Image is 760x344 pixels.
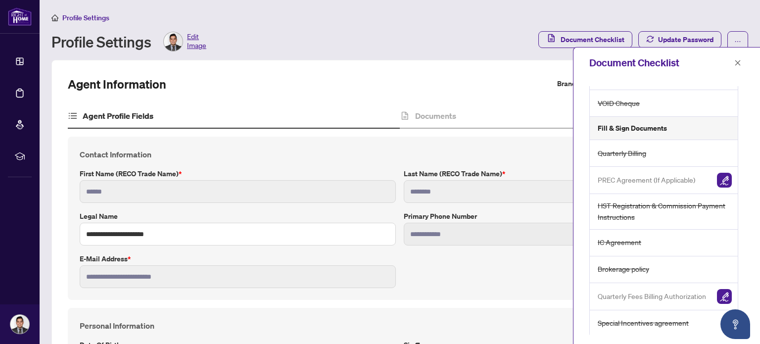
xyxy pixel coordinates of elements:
[62,13,109,22] span: Profile Settings
[404,168,720,179] label: Last Name (RECO Trade Name)
[598,237,641,248] span: IC Agreement
[80,148,720,160] h4: Contact Information
[598,317,689,329] span: Special Incentives agreement
[80,168,396,179] label: First Name (RECO Trade Name)
[598,200,732,223] span: HST Registration & Commission Payment Instructions
[598,174,695,186] span: PREC Agreement (If Applicable)
[8,7,32,26] img: logo
[164,32,183,51] img: Profile Icon
[415,110,456,122] h4: Documents
[717,289,732,304] img: Sign Document
[720,309,750,339] button: Open asap
[658,32,713,48] span: Update Password
[538,31,632,48] button: Document Checklist
[734,38,741,45] span: ellipsis
[557,78,581,90] label: Branch:
[598,263,649,275] span: Brokerage policy
[598,98,640,109] span: VOID Cheque
[404,211,720,222] label: Primary Phone Number
[598,123,667,134] h5: Fill & Sign Documents
[80,211,396,222] label: Legal Name
[638,31,721,48] button: Update Password
[561,32,624,48] span: Document Checklist
[10,315,29,334] img: Profile Icon
[80,253,396,264] label: E-mail Address
[187,32,206,51] span: Edit Image
[734,59,741,66] span: close
[83,110,153,122] h4: Agent Profile Fields
[68,76,166,92] h2: Agent Information
[717,173,732,188] img: Sign Document
[589,55,731,70] div: Document Checklist
[51,32,206,51] div: Profile Settings
[598,291,706,302] span: Quarterly Fees Billing Authorization
[80,320,720,332] h4: Personal Information
[598,147,646,159] span: Quarterly Billing
[51,14,58,21] span: home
